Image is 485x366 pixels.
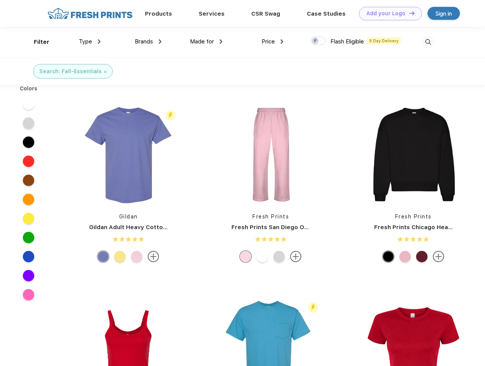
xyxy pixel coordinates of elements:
[78,104,179,205] img: func=resize&h=266
[148,251,159,262] img: more.svg
[89,224,188,231] a: Gildan Adult Heavy Cotton T-Shirt
[308,302,318,313] img: flash_active_toggle.svg
[383,251,394,262] div: Black
[257,251,268,262] div: White
[436,9,452,18] div: Sign in
[39,67,102,75] div: Search: Fall-Essentials
[79,38,92,45] span: Type
[422,36,434,48] img: desktop_search.svg
[165,110,175,120] img: flash_active_toggle.svg
[416,251,428,262] div: Crimson Red mto
[252,213,289,220] a: Fresh Prints
[399,251,411,262] div: Pink
[104,71,107,73] img: filter_cancel.svg
[231,224,391,231] a: Fresh Prints San Diego Open Heavyweight Sweatpants
[220,39,222,44] img: dropdown.png
[409,11,415,15] img: DT
[240,251,251,262] div: Pink
[366,10,405,17] div: Add your Logo
[273,251,285,262] div: Ash Grey
[433,251,444,262] img: more.svg
[220,104,321,205] img: func=resize&h=266
[45,7,135,20] img: fo%20logo%202.webp
[119,213,138,220] a: Gildan
[135,38,153,45] span: Brands
[159,39,161,44] img: dropdown.png
[281,39,283,44] img: dropdown.png
[363,104,464,205] img: func=resize&h=266
[97,251,109,262] div: Violet
[145,10,172,17] a: Products
[290,251,302,262] img: more.svg
[367,37,401,44] span: 5 Day Delivery
[190,38,214,45] span: Made for
[262,38,275,45] span: Price
[395,213,432,220] a: Fresh Prints
[14,85,43,93] div: Colors
[98,39,101,44] img: dropdown.png
[131,251,142,262] div: Light Pink
[34,38,49,47] div: Filter
[428,7,460,20] a: Sign in
[114,251,126,262] div: Cornsilk
[330,38,364,45] span: Flash Eligible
